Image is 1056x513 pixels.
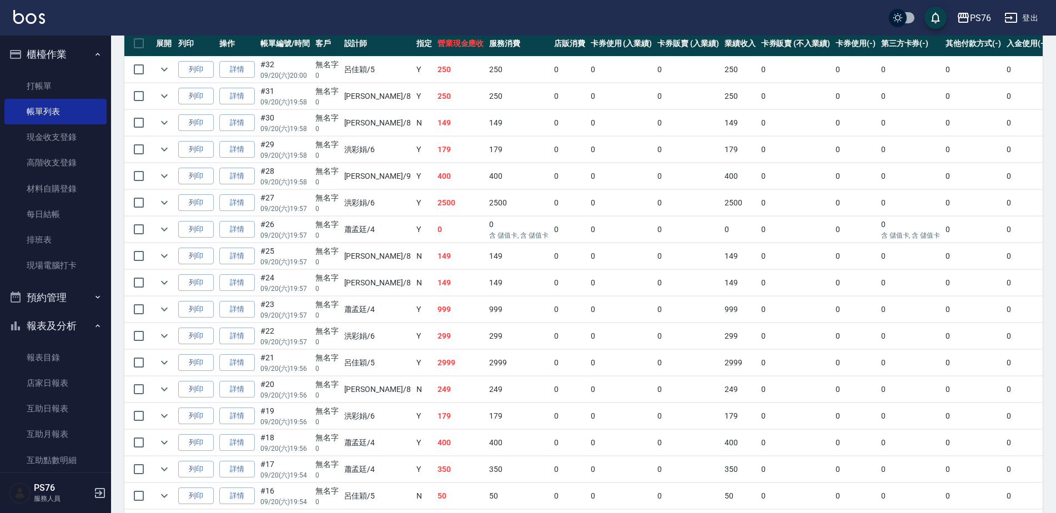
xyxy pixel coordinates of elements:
[722,137,758,163] td: 179
[655,190,722,216] td: 0
[315,165,339,177] div: 無名字
[1004,323,1049,349] td: 0
[588,110,655,136] td: 0
[588,296,655,323] td: 0
[878,83,943,109] td: 0
[435,137,487,163] td: 179
[341,217,414,243] td: 蕭孟廷 /4
[758,137,833,163] td: 0
[178,434,214,451] button: 列印
[315,139,339,150] div: 無名字
[258,83,313,109] td: #31
[156,141,173,158] button: expand row
[551,350,588,376] td: 0
[315,257,339,267] p: 0
[1004,270,1049,296] td: 0
[878,243,943,269] td: 0
[970,11,991,25] div: PS76
[156,301,173,318] button: expand row
[588,163,655,189] td: 0
[588,57,655,83] td: 0
[315,230,339,240] p: 0
[315,97,339,107] p: 0
[260,97,310,107] p: 09/20 (六) 19:58
[435,217,487,243] td: 0
[341,270,414,296] td: [PERSON_NAME] /8
[588,217,655,243] td: 0
[178,221,214,238] button: 列印
[435,270,487,296] td: 149
[156,248,173,264] button: expand row
[758,163,833,189] td: 0
[878,217,943,243] td: 0
[341,296,414,323] td: 蕭孟廷 /4
[758,31,833,57] th: 卡券販賣 (不入業績)
[486,296,551,323] td: 999
[486,163,551,189] td: 400
[341,163,414,189] td: [PERSON_NAME] /9
[1004,350,1049,376] td: 0
[34,494,90,504] p: 服務人員
[878,163,943,189] td: 0
[315,112,339,124] div: 無名字
[655,110,722,136] td: 0
[833,163,878,189] td: 0
[758,57,833,83] td: 0
[4,283,107,312] button: 預約管理
[341,110,414,136] td: [PERSON_NAME] /8
[943,350,1004,376] td: 0
[341,350,414,376] td: 呂佳穎 /5
[1004,296,1049,323] td: 0
[833,217,878,243] td: 0
[655,31,722,57] th: 卡券販賣 (入業績)
[722,163,758,189] td: 400
[414,323,435,349] td: Y
[414,243,435,269] td: N
[414,350,435,376] td: Y
[551,163,588,189] td: 0
[758,217,833,243] td: 0
[156,194,173,211] button: expand row
[219,408,255,425] a: 詳情
[4,253,107,278] a: 現場電腦打卡
[1000,8,1043,28] button: 登出
[1004,83,1049,109] td: 0
[258,243,313,269] td: #25
[315,364,339,374] p: 0
[4,421,107,447] a: 互助月報表
[156,88,173,104] button: expand row
[178,328,214,345] button: 列印
[4,73,107,99] a: 打帳單
[758,190,833,216] td: 0
[315,310,339,320] p: 0
[258,270,313,296] td: #24
[178,141,214,158] button: 列印
[156,408,173,424] button: expand row
[722,110,758,136] td: 149
[758,83,833,109] td: 0
[178,114,214,132] button: 列印
[551,190,588,216] td: 0
[722,190,758,216] td: 2500
[486,31,551,57] th: 服務消費
[260,230,310,240] p: 09/20 (六) 19:57
[315,150,339,160] p: 0
[655,323,722,349] td: 0
[435,243,487,269] td: 149
[435,83,487,109] td: 250
[219,434,255,451] a: 詳情
[551,296,588,323] td: 0
[486,83,551,109] td: 250
[156,487,173,504] button: expand row
[258,57,313,83] td: #32
[260,177,310,187] p: 09/20 (六) 19:58
[219,221,255,238] a: 詳情
[655,137,722,163] td: 0
[435,296,487,323] td: 999
[156,354,173,371] button: expand row
[4,202,107,227] a: 每日結帳
[315,192,339,204] div: 無名字
[156,434,173,451] button: expand row
[315,124,339,134] p: 0
[486,110,551,136] td: 149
